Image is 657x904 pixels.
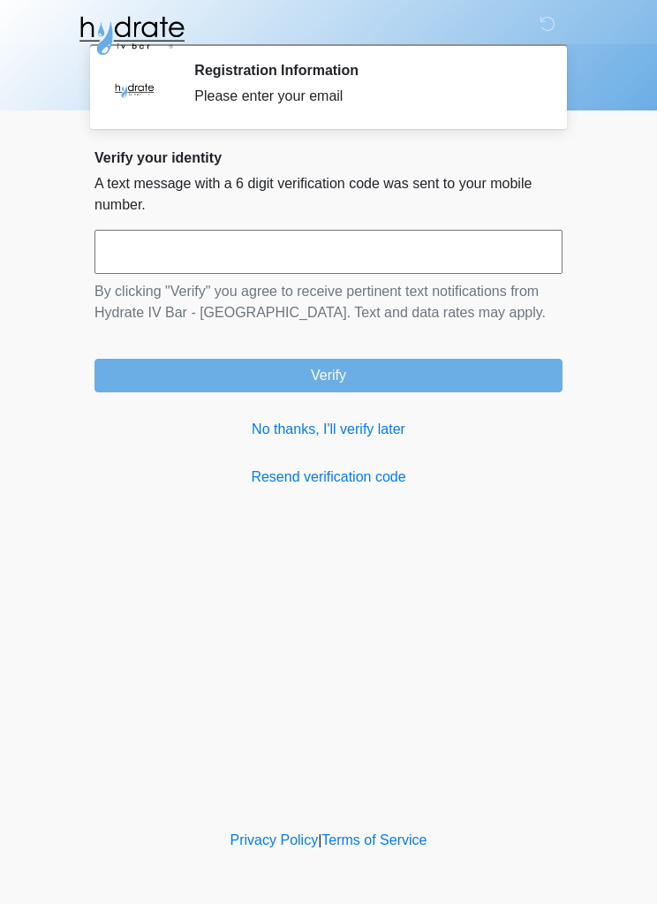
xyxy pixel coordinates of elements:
[230,832,319,847] a: Privacy Policy
[321,832,427,847] a: Terms of Service
[77,13,186,57] img: Hydrate IV Bar - Glendale Logo
[94,419,563,440] a: No thanks, I'll verify later
[194,86,536,107] div: Please enter your email
[94,173,563,216] p: A text message with a 6 digit verification code was sent to your mobile number.
[94,359,563,392] button: Verify
[108,62,161,115] img: Agent Avatar
[318,832,321,847] a: |
[94,467,563,488] a: Resend verification code
[94,149,563,166] h2: Verify your identity
[94,281,563,323] p: By clicking "Verify" you agree to receive pertinent text notifications from Hydrate IV Bar - [GEO...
